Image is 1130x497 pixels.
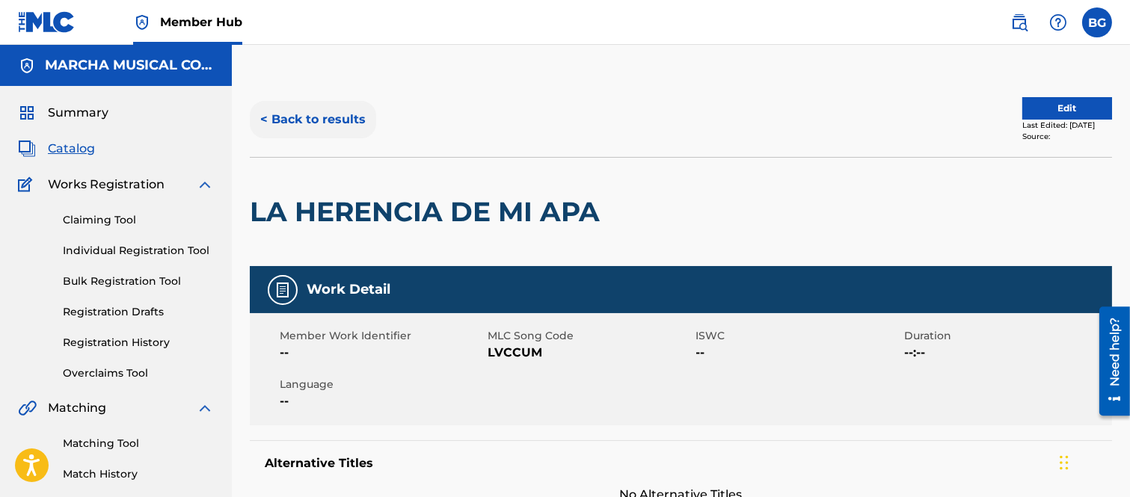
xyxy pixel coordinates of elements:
a: Bulk Registration Tool [63,274,214,289]
img: Matching [18,399,37,417]
span: Works Registration [48,176,165,194]
h2: LA HERENCIA DE MI APA [250,195,607,229]
img: Works Registration [18,176,37,194]
span: -- [280,344,484,362]
a: Individual Registration Tool [63,243,214,259]
div: User Menu [1082,7,1112,37]
img: expand [196,399,214,417]
span: -- [280,392,484,410]
a: Claiming Tool [63,212,214,228]
a: Overclaims Tool [63,365,214,381]
div: Last Edited: [DATE] [1022,120,1112,131]
span: Duration [904,328,1108,344]
h5: Work Detail [307,281,390,298]
div: Arrastrar [1060,440,1069,485]
a: SummarySummary [18,104,108,122]
span: Matching [48,399,106,417]
span: Language [280,377,484,392]
span: ISWC [696,328,900,344]
a: Matching Tool [63,436,214,451]
img: Top Rightsholder [133,13,151,31]
img: Summary [18,104,36,122]
img: MLC Logo [18,11,76,33]
span: --:-- [904,344,1108,362]
span: MLC Song Code [488,328,692,344]
span: -- [696,344,900,362]
span: Member Work Identifier [280,328,484,344]
img: expand [196,176,214,194]
a: Registration Drafts [63,304,214,320]
img: help [1049,13,1067,31]
img: Accounts [18,57,36,75]
a: Registration History [63,335,214,351]
h5: MARCHA MUSICAL CORP. [45,57,214,74]
h5: Alternative Titles [265,456,1097,471]
button: Edit [1022,97,1112,120]
span: Catalog [48,140,95,158]
button: < Back to results [250,101,376,138]
img: Catalog [18,140,36,158]
a: Public Search [1004,7,1034,37]
a: Match History [63,466,214,482]
span: Member Hub [160,13,242,31]
span: LVCCUM [488,344,692,362]
span: Summary [48,104,108,122]
div: Help [1043,7,1073,37]
img: Work Detail [274,281,292,299]
div: Widget de chat [1055,425,1130,497]
iframe: Resource Center [1088,301,1130,422]
a: CatalogCatalog [18,140,95,158]
img: search [1010,13,1028,31]
iframe: Chat Widget [1055,425,1130,497]
div: Source: [1022,131,1112,142]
